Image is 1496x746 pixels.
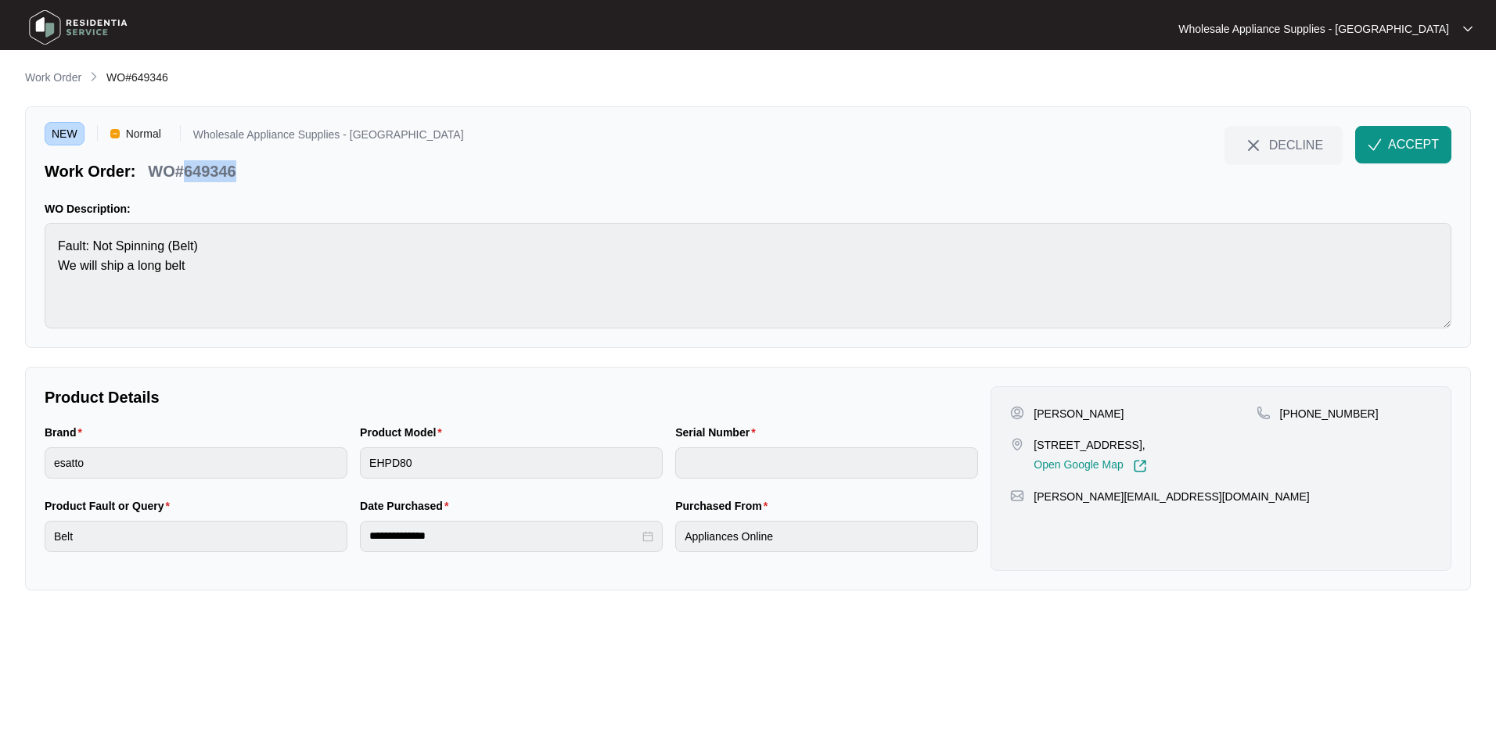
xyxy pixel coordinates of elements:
img: user-pin [1010,406,1024,420]
label: Brand [45,425,88,440]
img: check-Icon [1368,138,1382,152]
span: NEW [45,122,85,145]
a: Open Google Map [1034,459,1146,473]
label: Serial Number [675,425,761,440]
p: [PERSON_NAME][EMAIL_ADDRESS][DOMAIN_NAME] [1034,489,1309,504]
span: ACCEPT [1388,135,1439,154]
p: [PHONE_NUMBER] [1280,406,1379,421]
img: map-pin [1010,489,1024,503]
span: WO#649346 [106,71,168,84]
label: Date Purchased [360,498,455,514]
p: Work Order: [45,160,135,182]
label: Product Model [360,425,448,440]
p: Wholesale Appliance Supplies - [GEOGRAPHIC_DATA] [1178,21,1449,37]
label: Product Fault or Query [45,498,176,514]
label: Purchased From [675,498,774,514]
img: chevron-right [88,70,100,83]
input: Purchased From [675,521,978,552]
img: dropdown arrow [1463,25,1473,33]
input: Brand [45,447,347,479]
img: Link-External [1133,459,1147,473]
p: [PERSON_NAME] [1034,406,1124,421]
p: [STREET_ADDRESS], [1034,437,1146,453]
input: Serial Number [675,447,978,479]
textarea: Fault: Not Spinning (Belt) We will ship a long belt [45,223,1451,328]
input: Product Model [360,447,663,479]
img: close-Icon [1244,136,1263,155]
p: Work Order [25,70,81,85]
p: Product Details [45,386,978,408]
img: residentia service logo [23,4,133,51]
input: Date Purchased [369,528,639,544]
span: Normal [120,122,167,145]
p: Wholesale Appliance Supplies - [GEOGRAPHIC_DATA] [193,129,464,145]
button: check-IconACCEPT [1355,126,1451,163]
img: Vercel Logo [110,129,120,138]
p: WO#649346 [148,160,236,182]
input: Product Fault or Query [45,521,347,552]
img: map-pin [1257,406,1271,420]
button: close-IconDECLINE [1224,126,1343,163]
a: Work Order [22,70,85,87]
span: DECLINE [1269,136,1323,153]
p: WO Description: [45,201,1451,217]
img: map-pin [1010,437,1024,451]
